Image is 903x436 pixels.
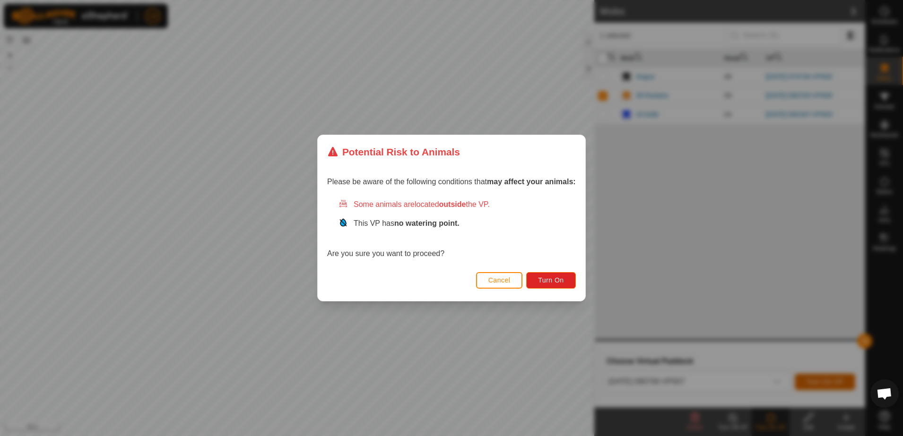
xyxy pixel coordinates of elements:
[527,272,576,289] button: Turn On
[327,178,576,186] span: Please be aware of the following conditions that
[870,379,899,408] div: Open chat
[354,219,460,227] span: This VP has
[339,199,576,210] div: Some animals are
[327,199,576,259] div: Are you sure you want to proceed?
[394,219,460,227] strong: no watering point.
[439,200,466,208] strong: outside
[488,276,511,284] span: Cancel
[476,272,523,289] button: Cancel
[415,200,490,208] span: located the VP.
[327,145,460,159] div: Potential Risk to Animals
[487,178,576,186] strong: may affect your animals:
[538,276,564,284] span: Turn On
